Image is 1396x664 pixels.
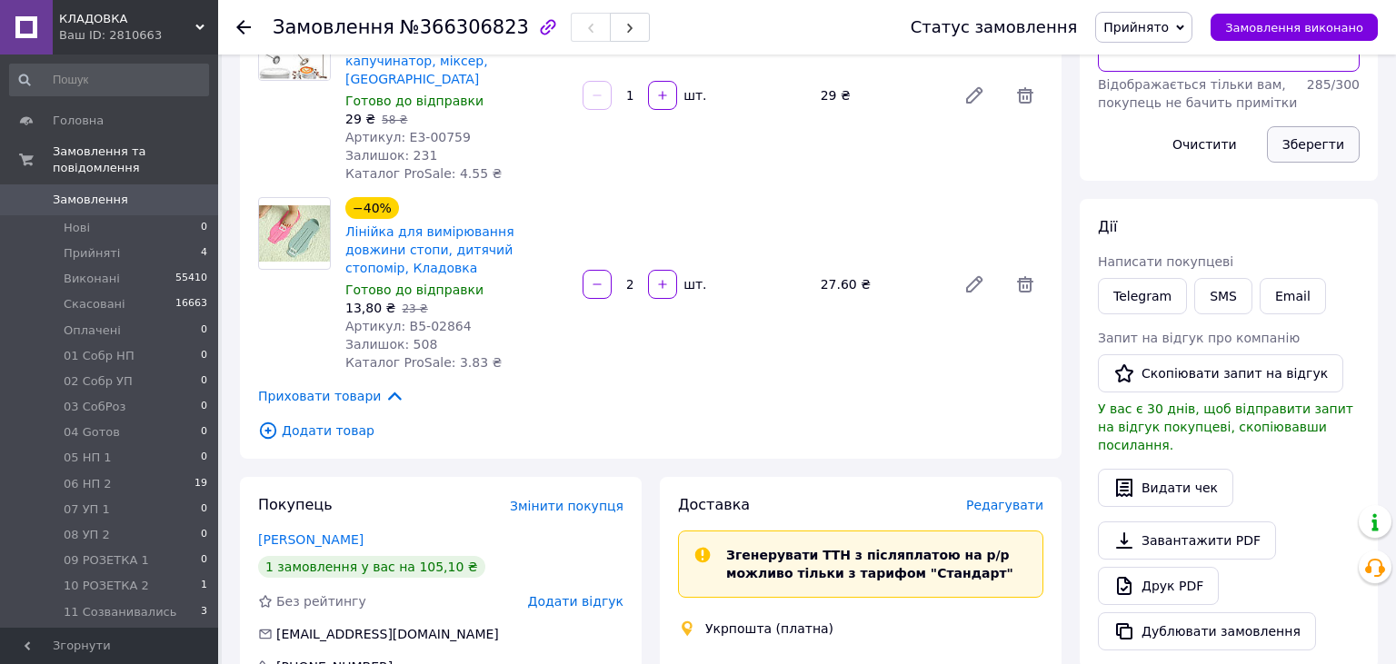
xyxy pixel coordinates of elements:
span: 3 [201,604,207,620]
span: Замовлення виконано [1225,21,1363,35]
div: Статус замовлення [911,18,1078,36]
span: 0 [201,373,207,390]
span: 19 [194,476,207,492]
span: №366306823 [400,16,529,38]
span: 55410 [175,271,207,287]
div: Повернутися назад [236,18,251,36]
a: [PERSON_NAME] [258,532,364,547]
span: Замовлення та повідомлення [53,144,218,176]
input: Пошук [9,64,209,96]
span: 0 [201,424,207,441]
span: Готово до відправки [345,94,484,108]
span: Нові [64,220,90,236]
span: Покупець [258,496,333,513]
span: 03 CобРоз [64,399,125,415]
button: Email [1260,278,1326,314]
span: Написати покупцеві [1098,254,1233,269]
span: Видалити [1007,266,1043,302]
button: Дублювати замовлення [1098,612,1316,650]
a: Редагувати [956,77,992,114]
button: SMS [1194,278,1252,314]
span: Каталог ProSale: 4.55 ₴ [345,166,502,181]
button: Видати чек [1098,469,1233,507]
span: 01 Cобр НП [64,348,135,364]
span: Видалити [1007,77,1043,114]
a: Друк PDF [1098,567,1219,605]
span: КЛАДОВКА [59,11,195,27]
span: 16663 [175,296,207,312]
span: Готово до відправки [345,282,484,297]
div: 29 ₴ [813,83,949,108]
span: Відображається тільки вам, покупець не бачить примітки [1098,77,1297,110]
button: Зберегти [1267,126,1360,163]
img: Лінійка для вимірювання довжини стопи, дитячий стопомір, Кладовка [259,205,330,262]
span: 58 ₴ [382,114,407,126]
div: шт. [679,86,708,104]
span: Доставка [678,496,750,513]
span: 04 Gотов [64,424,120,441]
button: Скопіювати запит на відгук [1098,354,1343,392]
span: Скасовані [64,296,125,312]
span: 07 УП 1 [64,501,110,518]
span: 0 [201,552,207,569]
span: Прийняті [64,245,120,262]
span: [EMAIL_ADDRESS][DOMAIN_NAME] [276,627,499,641]
span: 0 [201,527,207,543]
span: 0 [201,399,207,415]
span: Додати відгук [528,594,623,609]
button: Очистити [1157,126,1252,163]
span: Артикул: E3-00759 [345,130,471,144]
a: Ручний вспінювач молока, капучинатор, міксер, [GEOGRAPHIC_DATA] [345,35,522,86]
span: 0 [201,450,207,466]
span: Дії [1098,218,1117,235]
button: Замовлення виконано [1211,14,1378,41]
span: 0 [201,322,207,339]
span: Прийнято [1103,20,1169,35]
span: 09 РОЗЕТКА 1 [64,552,149,569]
a: Редагувати [956,266,992,302]
span: Залишок: 231 [345,148,437,163]
div: 1 замовлення у вас на 105,10 ₴ [258,556,485,578]
span: Згенерувати ТТН з післяплатою на р/р можливо тільки з тарифом "Стандарт" [726,548,1013,580]
a: Завантажити PDF [1098,521,1276,560]
span: Змінити покупця [510,499,623,513]
div: Ваш ID: 2810663 [59,27,218,44]
span: 23 ₴ [402,302,427,315]
div: Укрпошта (платна) [701,619,838,638]
span: 10 РОЗЕТКА 2 [64,578,149,594]
span: Каталог ProSale: 3.83 ₴ [345,355,502,370]
span: 05 НП 1 [64,450,112,466]
span: Оплачені [64,322,121,339]
span: 11 Созванивались [64,604,176,620]
div: шт. [679,275,708,293]
span: 4 [201,245,207,262]
span: Без рейтингу [276,594,366,609]
span: Замовлення [273,16,394,38]
span: 0 [201,348,207,364]
div: 27.60 ₴ [813,272,949,297]
span: Артикул: B5-02864 [345,319,472,333]
span: 0 [201,501,207,518]
a: Лінійка для вимірювання довжини стопи, дитячий стопомір, Кладовка [345,224,514,275]
span: 0 [201,220,207,236]
span: 02 Cобр УП [64,373,133,390]
span: У вас є 30 днів, щоб відправити запит на відгук покупцеві, скопіювавши посилання. [1098,401,1353,452]
span: Редагувати [966,498,1043,512]
span: Замовлення [53,192,128,208]
span: Приховати товари [258,386,404,406]
span: 13,80 ₴ [345,301,395,315]
span: 285 / 300 [1307,77,1360,92]
span: Додати товар [258,421,1043,441]
span: 29 ₴ [345,112,375,126]
span: 06 НП 2 [64,476,112,492]
div: −40% [345,197,399,219]
span: Залишок: 508 [345,337,437,352]
span: Запит на відгук про компанію [1098,331,1300,345]
span: Виконані [64,271,120,287]
a: Telegram [1098,278,1187,314]
span: 1 [201,578,207,594]
span: Головна [53,113,104,129]
span: 08 УП 2 [64,527,110,543]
